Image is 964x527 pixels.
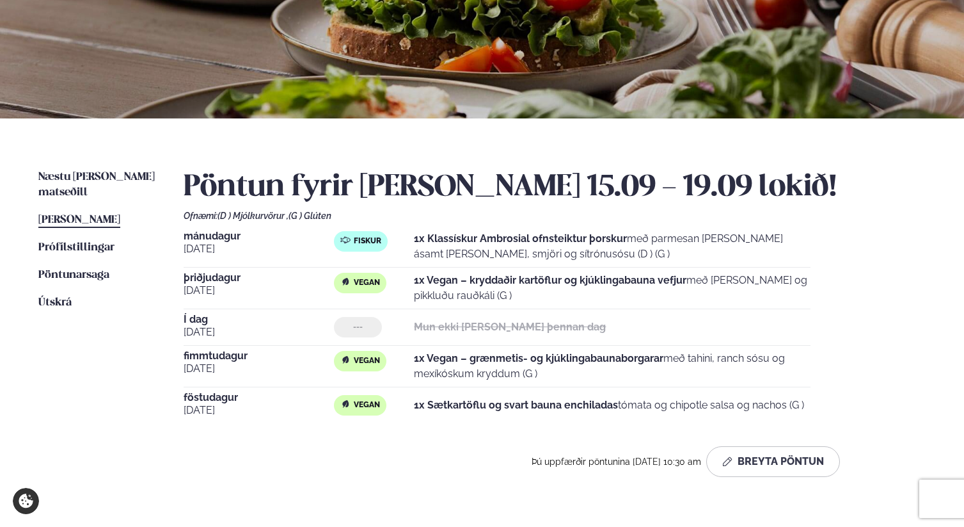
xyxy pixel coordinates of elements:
span: (G ) Glúten [288,211,331,221]
a: Pöntunarsaga [38,268,109,283]
span: [PERSON_NAME] [38,215,120,225]
strong: Mun ekki [PERSON_NAME] þennan dag [414,321,606,333]
img: Vegan.svg [340,399,351,409]
span: [DATE] [184,325,334,340]
span: Pöntunarsaga [38,270,109,280]
span: þriðjudagur [184,273,334,283]
span: (D ) Mjólkurvörur , [217,211,288,221]
span: föstudagur [184,393,334,403]
a: [PERSON_NAME] [38,213,120,228]
span: [DATE] [184,241,334,257]
strong: 1x Sætkartöflu og svart bauna enchiladas [414,399,618,411]
a: Útskrá [38,295,72,311]
span: Vegan [354,400,380,410]
strong: 1x Vegan – grænmetis- og kjúklingabaunaborgarar [414,352,663,364]
span: Vegan [354,278,380,288]
span: Þú uppfærðir pöntunina [DATE] 10:30 am [532,457,701,467]
a: Næstu [PERSON_NAME] matseðill [38,170,158,200]
span: Í dag [184,314,334,325]
strong: 1x Vegan – kryddaðir kartöflur og kjúklingabauna vefjur [414,274,686,286]
a: Cookie settings [13,488,39,514]
strong: 1x Klassískur Ambrosial ofnsteiktur þorskur [414,232,627,245]
span: [DATE] [184,283,334,298]
button: Breyta Pöntun [706,446,840,477]
img: Vegan.svg [340,355,351,365]
span: fimmtudagur [184,351,334,361]
span: Útskrá [38,297,72,308]
span: Prófílstillingar [38,242,115,253]
span: [DATE] [184,403,334,418]
span: Fiskur [354,236,381,247]
span: Vegan [354,356,380,366]
img: fish.svg [340,235,351,245]
p: með parmesan [PERSON_NAME] ásamt [PERSON_NAME], smjöri og sítrónusósu (D ) (G ) [414,231,810,262]
span: mánudagur [184,231,334,241]
span: --- [353,322,363,332]
div: Ofnæmi: [184,211,926,221]
a: Prófílstillingar [38,240,115,255]
span: [DATE] [184,361,334,377]
span: Næstu [PERSON_NAME] matseðill [38,172,155,198]
img: Vegan.svg [340,277,351,287]
p: með [PERSON_NAME] og pikkluðu rauðkáli (G ) [414,273,810,304]
p: tómata og chipotle salsa og nachos (G ) [414,398,804,413]
p: með tahini, ranch sósu og mexíkóskum kryddum (G ) [414,351,810,382]
h2: Pöntun fyrir [PERSON_NAME] 15.09 - 19.09 lokið! [184,170,926,206]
